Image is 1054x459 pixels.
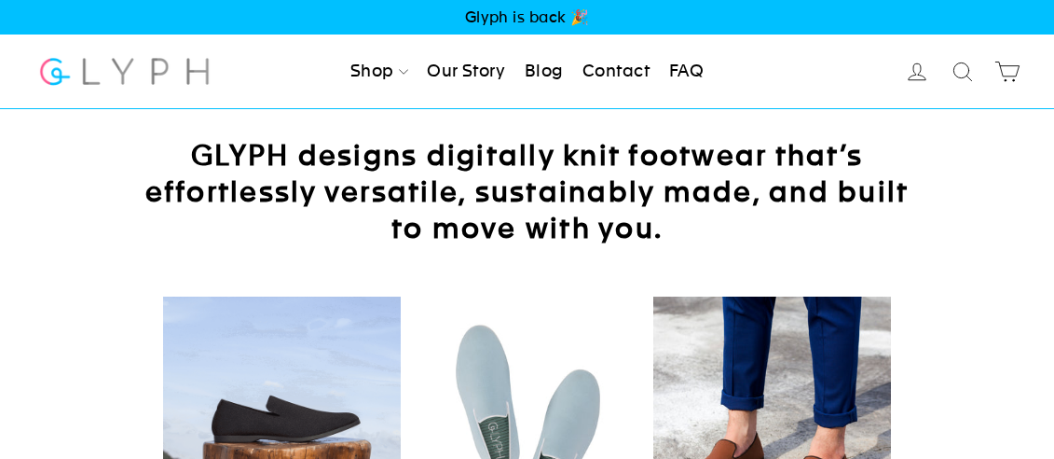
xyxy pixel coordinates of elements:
a: Shop [343,51,416,92]
h2: GLYPH designs digitally knit footwear that’s effortlessly versatile, sustainably made, and built ... [140,137,914,246]
img: Glyph [37,47,212,96]
a: Contact [575,51,657,92]
a: Our Story [419,51,513,92]
ul: Primary [343,51,711,92]
a: FAQ [662,51,711,92]
a: Blog [517,51,571,92]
